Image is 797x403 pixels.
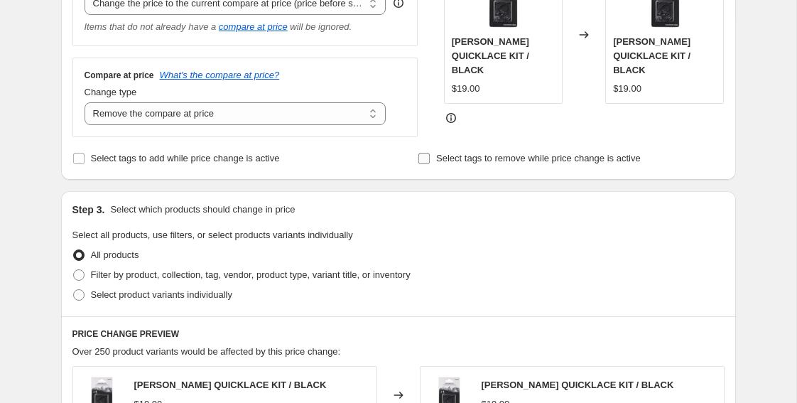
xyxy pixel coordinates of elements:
span: [PERSON_NAME] QUICKLACE KIT / BLACK [482,380,674,390]
span: Change type [85,87,137,97]
span: Over 250 product variants would be affected by this price change: [72,346,341,357]
span: Select all products, use filters, or select products variants individually [72,230,353,240]
h2: Step 3. [72,203,105,217]
i: Items that do not already have a [85,21,217,32]
span: [PERSON_NAME] QUICKLACE KIT / BLACK [134,380,327,390]
div: $19.00 [613,82,641,96]
span: Filter by product, collection, tag, vendor, product type, variant title, or inventory [91,269,411,280]
button: What's the compare at price? [160,70,280,80]
div: $19.00 [452,82,480,96]
span: All products [91,249,139,260]
button: compare at price [219,21,288,32]
p: Select which products should change in price [110,203,295,217]
h3: Compare at price [85,70,154,81]
h6: PRICE CHANGE PREVIEW [72,328,725,340]
i: will be ignored. [290,21,352,32]
span: Select tags to add while price change is active [91,153,280,163]
span: [PERSON_NAME] QUICKLACE KIT / BLACK [613,36,690,75]
span: Select tags to remove while price change is active [436,153,641,163]
span: Select product variants individually [91,289,232,300]
span: [PERSON_NAME] QUICKLACE KIT / BLACK [452,36,529,75]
